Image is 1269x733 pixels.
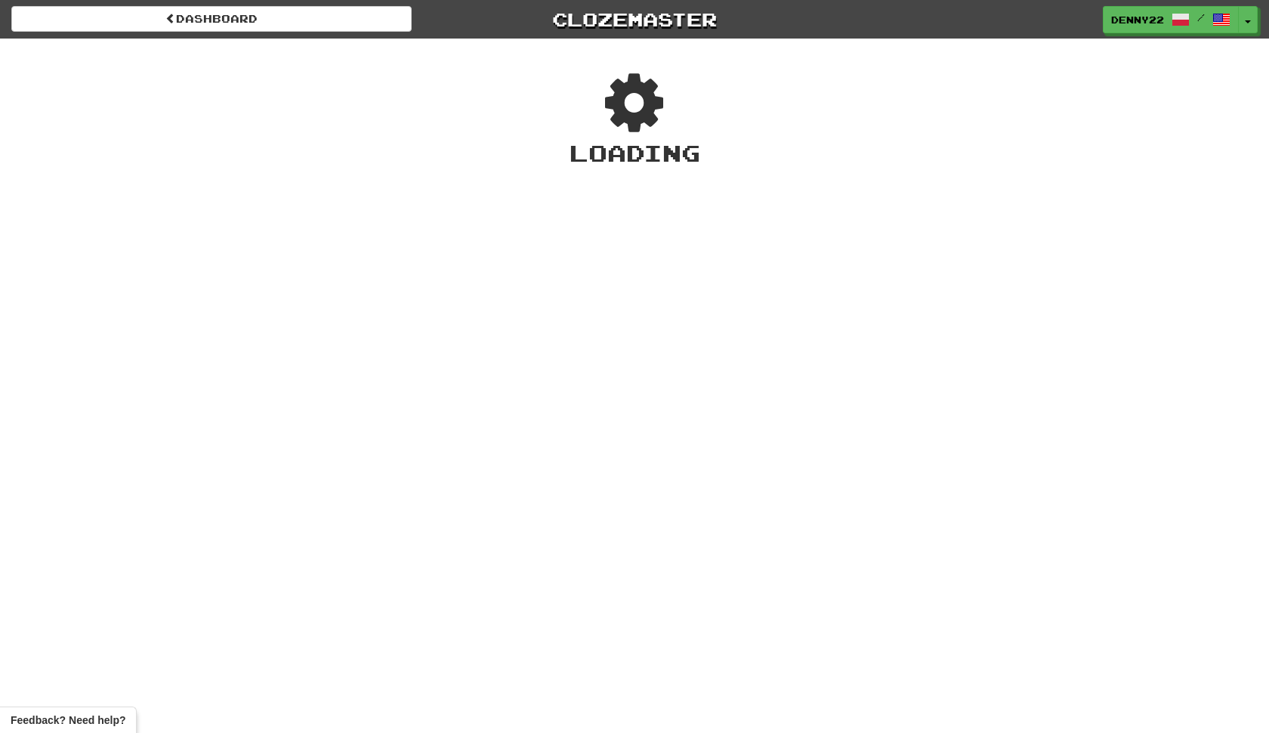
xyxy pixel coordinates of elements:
[11,6,412,32] a: Dashboard
[11,713,125,728] span: Open feedback widget
[1111,13,1164,26] span: Denny22
[434,6,835,32] a: Clozemaster
[1197,12,1205,23] span: /
[1103,6,1239,33] a: Denny22 /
